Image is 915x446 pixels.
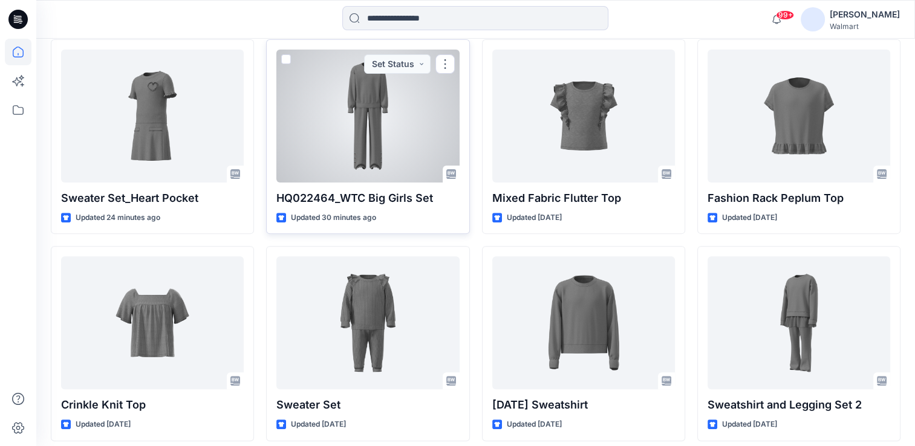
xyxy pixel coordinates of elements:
[76,212,160,224] p: Updated 24 minutes ago
[291,418,346,431] p: Updated [DATE]
[708,50,890,183] a: Fashion Rack Peplum Top
[708,256,890,389] a: Sweatshirt and Legging Set 2
[276,190,459,207] p: HQ022464_WTC Big Girls Set
[61,190,244,207] p: Sweater Set_Heart Pocket
[492,50,675,183] a: Mixed Fabric Flutter Top
[722,418,777,431] p: Updated [DATE]
[291,212,376,224] p: Updated 30 minutes ago
[61,256,244,389] a: Crinkle Knit Top
[507,418,562,431] p: Updated [DATE]
[76,418,131,431] p: Updated [DATE]
[492,190,675,207] p: Mixed Fabric Flutter Top
[492,256,675,389] a: Halloween Sweatshirt
[722,212,777,224] p: Updated [DATE]
[276,396,459,413] p: Sweater Set
[492,396,675,413] p: [DATE] Sweatshirt
[708,190,890,207] p: Fashion Rack Peplum Top
[61,50,244,183] a: Sweater Set_Heart Pocket
[776,10,794,20] span: 99+
[830,22,900,31] div: Walmart
[830,7,900,22] div: [PERSON_NAME]
[276,50,459,183] a: HQ022464_WTC Big Girls Set
[276,256,459,389] a: Sweater Set
[801,7,825,31] img: avatar
[507,212,562,224] p: Updated [DATE]
[708,396,890,413] p: Sweatshirt and Legging Set 2
[61,396,244,413] p: Crinkle Knit Top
